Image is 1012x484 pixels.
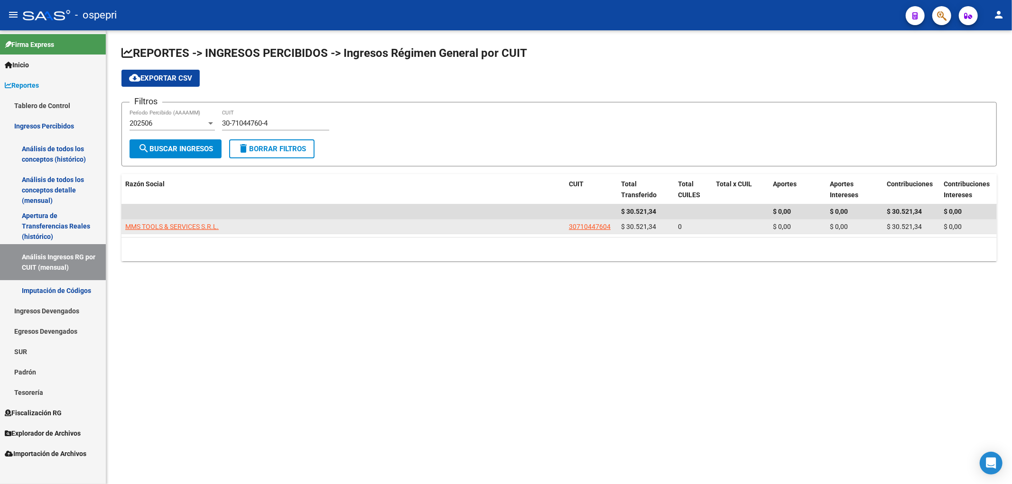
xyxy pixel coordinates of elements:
datatable-header-cell: Razón Social [121,174,565,205]
span: 202506 [130,119,152,128]
mat-icon: menu [8,9,19,20]
mat-icon: search [138,143,149,154]
span: $ 0,00 [944,208,962,215]
span: Buscar Ingresos [138,145,213,153]
h3: Filtros [130,95,162,108]
mat-icon: person [993,9,1004,20]
span: Firma Express [5,39,54,50]
span: Aportes [773,180,797,188]
span: $ 0,00 [830,223,848,230]
span: CUIT [569,180,584,188]
span: $ 30.521,34 [621,223,656,230]
span: Total CUILES [678,180,700,199]
span: $ 30.521,34 [621,208,656,215]
span: Total x CUIL [716,180,752,188]
span: MMS TOOLS & SERVICES S.R.L. [125,223,219,230]
span: Contribuciones Intereses [944,180,990,199]
datatable-header-cell: Total x CUIL [712,174,769,205]
span: Importación de Archivos [5,448,86,459]
span: Borrar Filtros [238,145,306,153]
span: 0 [678,223,682,230]
datatable-header-cell: Total Transferido [617,174,674,205]
span: Contribuciones [887,180,933,188]
span: Exportar CSV [129,74,192,82]
span: Inicio [5,60,29,70]
datatable-header-cell: CUIT [565,174,617,205]
datatable-header-cell: Aportes Intereses [826,174,883,205]
span: Explorador de Archivos [5,428,81,438]
div: Open Intercom Messenger [980,452,1003,475]
span: $ 0,00 [830,208,848,215]
span: - ospepri [75,5,117,26]
span: $ 0,00 [944,223,962,230]
span: 30710447604 [569,223,611,230]
datatable-header-cell: Contribuciones Intereses [940,174,997,205]
span: $ 30.521,34 [887,223,922,230]
datatable-header-cell: Total CUILES [674,174,712,205]
mat-icon: delete [238,143,249,154]
span: Total Transferido [621,180,657,199]
datatable-header-cell: Contribuciones [883,174,940,205]
span: Aportes Intereses [830,180,858,199]
span: REPORTES -> INGRESOS PERCIBIDOS -> Ingresos Régimen General por CUIT [121,46,527,60]
span: Razón Social [125,180,165,188]
span: $ 0,00 [773,223,791,230]
datatable-header-cell: Aportes [769,174,826,205]
button: Buscar Ingresos [130,139,222,158]
span: Reportes [5,80,39,91]
span: $ 0,00 [773,208,791,215]
span: $ 30.521,34 [887,208,922,215]
mat-icon: cloud_download [129,72,140,83]
span: Fiscalización RG [5,408,62,418]
button: Borrar Filtros [229,139,315,158]
button: Exportar CSV [121,70,200,87]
